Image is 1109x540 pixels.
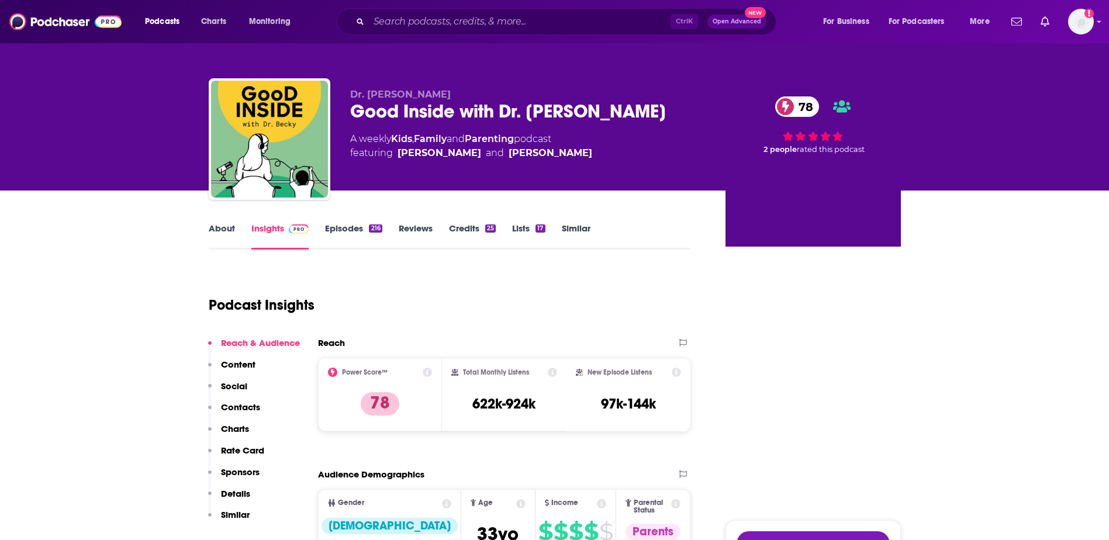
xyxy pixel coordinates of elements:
button: Similar [208,509,250,531]
button: Charts [208,423,249,445]
h1: Podcast Insights [209,296,315,314]
p: 78 [361,392,399,416]
div: 25 [485,224,496,233]
p: Social [221,380,247,392]
p: Similar [221,509,250,520]
p: Sponsors [221,466,260,477]
span: featuring [350,146,592,160]
span: Podcasts [145,13,179,30]
button: Reach & Audience [208,337,300,359]
a: 78 [775,96,819,117]
div: 78 2 peoplerated this podcast [725,89,901,161]
button: Show profile menu [1068,9,1094,34]
span: New [745,7,766,18]
a: Kids [391,133,412,144]
div: A weekly podcast [350,132,592,160]
a: InsightsPodchaser Pro [251,223,309,250]
div: 17 [536,224,545,233]
span: Dr. [PERSON_NAME] [350,89,451,100]
button: open menu [241,12,306,31]
a: Parenting [465,133,514,144]
span: Open Advanced [713,19,761,25]
span: Age [478,499,493,507]
span: 2 people [763,145,797,154]
p: Content [221,359,255,370]
img: Podchaser Pro [289,224,309,234]
span: Ctrl K [671,14,698,29]
input: Search podcasts, credits, & more... [369,12,671,31]
h2: New Episode Listens [588,368,652,376]
button: open menu [137,12,195,31]
button: open menu [815,12,884,31]
a: [PERSON_NAME] [398,146,481,160]
button: Contacts [208,401,260,423]
div: 216 [369,224,382,233]
div: [DEMOGRAPHIC_DATA] [322,518,458,534]
h2: Audience Demographics [318,469,424,480]
svg: Add a profile image [1084,9,1094,18]
p: Reach & Audience [221,337,300,348]
p: Charts [221,423,249,434]
h3: 97k-144k [601,395,656,413]
p: Rate Card [221,445,264,456]
span: and [486,146,504,160]
a: Credits25 [449,223,496,250]
button: open menu [962,12,1004,31]
a: Show notifications dropdown [1007,12,1027,32]
h2: Power Score™ [342,368,388,376]
span: Logged in as WE_Broadcast [1068,9,1094,34]
button: Sponsors [208,466,260,488]
button: Social [208,380,247,402]
span: For Podcasters [889,13,945,30]
div: Parents [626,524,680,540]
a: Episodes216 [325,223,382,250]
img: User Profile [1068,9,1094,34]
h2: Reach [318,337,345,348]
span: , [412,133,414,144]
span: For Business [823,13,869,30]
button: Rate Card [208,445,264,466]
button: Details [208,488,250,510]
span: Gender [338,499,364,507]
span: Income [551,499,578,507]
a: Show notifications dropdown [1036,12,1054,32]
span: 78 [787,96,819,117]
a: Reviews [399,223,433,250]
a: Similar [562,223,590,250]
span: and [447,133,465,144]
h3: 622k-924k [472,395,536,413]
p: Contacts [221,401,260,413]
img: Good Inside with Dr. Becky [211,81,328,198]
span: More [970,13,990,30]
p: Details [221,488,250,499]
a: About [209,223,235,250]
img: Podchaser - Follow, Share and Rate Podcasts [9,11,122,33]
span: Charts [201,13,226,30]
span: Parental Status [634,499,669,514]
button: open menu [881,12,962,31]
button: Open AdvancedNew [707,15,766,29]
a: Family [414,133,447,144]
span: rated this podcast [797,145,865,154]
div: Search podcasts, credits, & more... [348,8,787,35]
span: Monitoring [249,13,291,30]
a: Lists17 [512,223,545,250]
a: Charts [194,12,233,31]
button: Content [208,359,255,380]
a: [PERSON_NAME] [509,146,592,160]
h2: Total Monthly Listens [463,368,529,376]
